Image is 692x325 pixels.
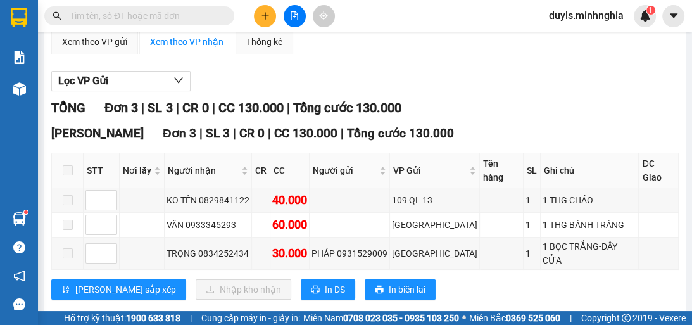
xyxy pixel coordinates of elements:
[341,126,344,141] span: |
[175,100,179,115] span: |
[51,126,144,141] span: [PERSON_NAME]
[375,285,384,295] span: printer
[167,246,249,260] div: TRỌNG 0834252434
[252,153,270,188] th: CR
[24,210,28,214] sup: 1
[270,153,310,188] th: CC
[167,218,249,232] div: VÂN 0933345293
[254,5,276,27] button: plus
[239,126,265,141] span: CR 0
[462,315,466,321] span: ⚪️
[543,239,636,267] div: 1 BỌC TRẮNG-DÂY CỬA
[70,9,219,23] input: Tìm tên, số ĐT hoặc mã đơn
[163,126,196,141] span: Đơn 3
[199,126,203,141] span: |
[148,100,172,115] span: SL 3
[182,100,208,115] span: CR 0
[150,35,223,49] div: Xem theo VP nhận
[313,163,377,177] span: Người gửi
[543,218,636,232] div: 1 THG BÁNH TRÁNG
[622,314,631,322] span: copyright
[84,153,120,188] th: STT
[639,153,679,188] th: ĐC Giao
[13,241,25,253] span: question-circle
[11,8,27,27] img: logo-vxr
[141,100,144,115] span: |
[75,283,176,296] span: [PERSON_NAME] sắp xếp
[13,270,25,282] span: notification
[390,188,480,213] td: 109 QL 13
[61,285,70,295] span: sort-ascending
[393,163,467,177] span: VP Gửi
[272,191,307,209] div: 40.000
[311,246,387,260] div: PHÁP 0931529009
[525,246,538,260] div: 1
[303,311,459,325] span: Miền Nam
[168,163,239,177] span: Người nhận
[126,313,180,323] strong: 1900 633 818
[167,193,249,207] div: KO TÊN 0829841122
[293,100,401,115] span: Tổng cước 130.000
[104,100,138,115] span: Đơn 3
[173,75,184,86] span: down
[284,5,306,27] button: file-add
[58,73,108,89] span: Lọc VP Gửi
[196,279,291,300] button: downloadNhập kho nhận
[313,5,335,27] button: aim
[272,216,307,234] div: 60.000
[290,11,299,20] span: file-add
[319,11,328,20] span: aim
[13,51,26,64] img: solution-icon
[51,100,85,115] span: TỔNG
[62,35,127,49] div: Xem theo VP gửi
[268,126,271,141] span: |
[301,279,355,300] button: printerIn DS
[506,313,560,323] strong: 0369 525 060
[51,279,186,300] button: sort-ascending[PERSON_NAME] sắp xếp
[646,6,655,15] sup: 1
[524,153,541,188] th: SL
[325,283,345,296] span: In DS
[274,126,337,141] span: CC 130.000
[390,213,480,238] td: Sài Gòn
[539,8,634,23] span: duyls.minhnghia
[190,311,192,325] span: |
[392,218,477,232] div: [GEOGRAPHIC_DATA]
[392,246,477,260] div: [GEOGRAPHIC_DATA]
[261,11,270,20] span: plus
[123,163,151,177] span: Nơi lấy
[311,285,320,295] span: printer
[570,311,572,325] span: |
[13,298,25,310] span: message
[206,126,230,141] span: SL 3
[64,311,180,325] span: Hỗ trợ kỹ thuật:
[392,193,477,207] div: 109 QL 13
[211,100,215,115] span: |
[639,10,651,22] img: icon-new-feature
[389,283,425,296] span: In biên lai
[13,82,26,96] img: warehouse-icon
[525,193,538,207] div: 1
[246,35,282,49] div: Thống kê
[343,313,459,323] strong: 0708 023 035 - 0935 103 250
[668,10,679,22] span: caret-down
[543,193,636,207] div: 1 THG CHÁO
[390,238,480,270] td: Sài Gòn
[233,126,236,141] span: |
[469,311,560,325] span: Miền Bắc
[53,11,61,20] span: search
[525,218,538,232] div: 1
[365,279,436,300] button: printerIn biên lai
[201,311,300,325] span: Cung cấp máy in - giấy in:
[347,126,454,141] span: Tổng cước 130.000
[272,245,307,262] div: 30.000
[286,100,289,115] span: |
[541,153,639,188] th: Ghi chú
[51,71,191,91] button: Lọc VP Gửi
[662,5,684,27] button: caret-down
[480,153,524,188] th: Tên hàng
[218,100,283,115] span: CC 130.000
[13,212,26,226] img: warehouse-icon
[648,6,653,15] span: 1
